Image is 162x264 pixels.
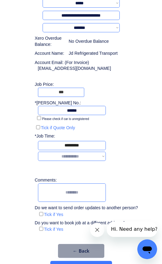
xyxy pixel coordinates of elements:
[41,125,75,130] label: Tick if Quote Only
[35,100,81,106] div: *[PERSON_NAME] No.:
[58,244,104,258] button: ← Back
[35,220,130,226] div: Do you want to book job at a different address?
[4,5,51,10] span: Hi. Need any help?
[44,227,64,232] label: Tick if Yes
[107,222,157,237] iframe: Message from company
[35,177,59,183] div: Comments:
[35,60,134,66] div: Account Email: (For Invoice)
[35,205,138,211] div: Do we want to send order updates to another person?
[35,35,66,47] div: Xero Overdue Balance:
[90,223,104,237] iframe: Close message
[42,117,89,121] label: Please check if car is unregistered
[69,50,118,57] div: Jd Refrigerated Transport
[69,38,109,45] div: No Overdue Balance
[38,66,111,72] div: [EMAIL_ADDRESS][DOMAIN_NAME]
[35,133,59,139] div: *Job Time:
[35,82,134,88] div: Job Price:
[35,50,66,57] div: Account Name:
[137,239,157,259] iframe: Button to launch messaging window
[44,212,64,217] label: Tick if Yes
